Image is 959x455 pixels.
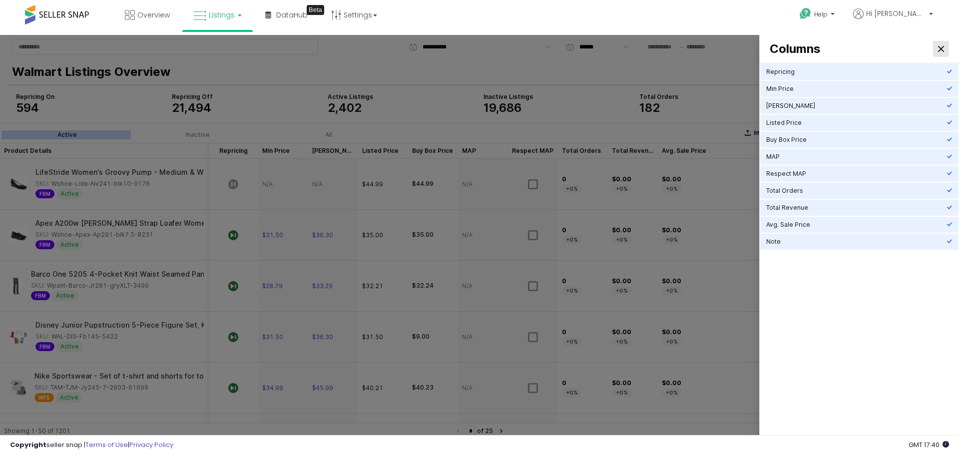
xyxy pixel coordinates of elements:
[137,10,170,20] span: Overview
[933,6,949,22] button: Close
[129,440,173,450] a: Privacy Policy
[766,169,947,177] div: Total Revenue
[766,186,947,194] div: Avg. Sale Price
[766,118,947,126] div: MAP
[766,203,947,211] div: Note
[760,28,959,409] div: Select an option
[866,8,926,18] span: Hi [PERSON_NAME]
[766,84,947,92] div: Listed Price
[853,8,933,31] a: Hi [PERSON_NAME]
[799,7,812,20] i: Get Help
[909,440,949,450] span: 2025-08-12 17:40 GMT
[766,67,947,75] div: [PERSON_NAME]
[276,10,308,20] span: DataHub
[766,50,947,58] div: Min Price
[766,135,947,143] div: Respect MAP
[814,10,828,18] span: Help
[10,441,173,450] div: seller snap | |
[10,440,46,450] strong: Copyright
[209,10,235,20] span: Listings
[766,152,947,160] div: Total Orders
[766,101,947,109] div: Buy Box Price
[85,440,128,450] a: Terms of Use
[307,5,324,15] div: Tooltip anchor
[770,7,902,21] h3: Columns
[766,33,947,41] div: Repricing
